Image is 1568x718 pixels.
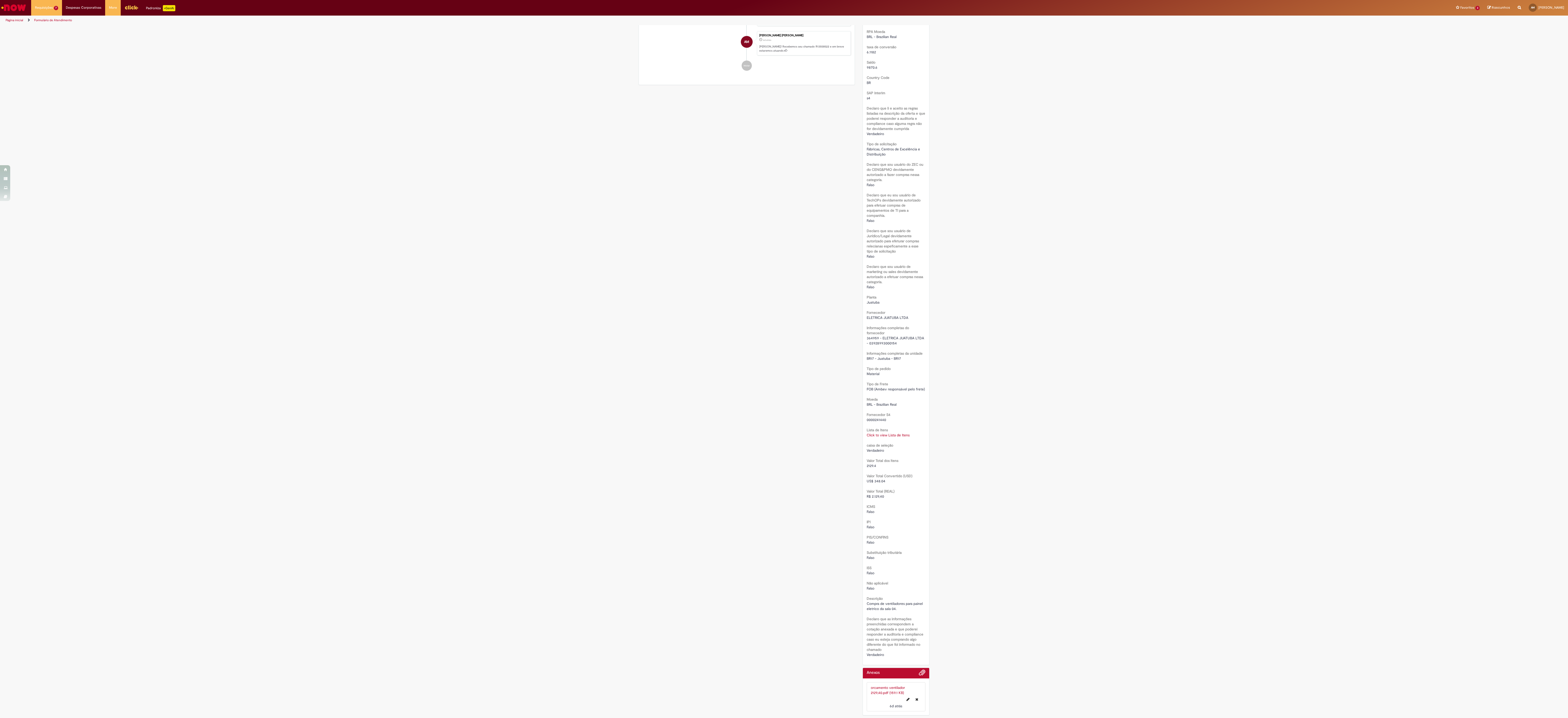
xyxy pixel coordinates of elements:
b: Declaro que as informações preenchidas correspondem a cotação anexada e que poderei responder a a... [867,617,923,652]
b: PIS/CONFINS [867,535,888,540]
span: FOB (Ambev responsável pelo frete) [867,387,925,391]
span: 3 [1475,6,1480,10]
b: Informações completas da unidade [867,351,923,356]
span: Verdadeiro [867,131,884,136]
span: US$ 348.04 [867,479,885,483]
span: Requisições [35,5,53,10]
span: 6d atrás [890,704,902,708]
a: Formulário de Atendimento [34,18,72,22]
span: Falso [867,571,874,575]
span: More [109,5,117,10]
p: +GenAi [163,5,175,11]
div: [PERSON_NAME] [PERSON_NAME] [759,34,848,37]
b: Valor Total Convertido (USD) [867,474,912,478]
b: Declaro que sou usuário de marketing ou sales devidamente autorizado a efetuar compras nessa cate... [867,264,923,284]
b: Declaro que sou usuário do ZEC ou do CENG&PMO devidamente autorizado a fazer compras nessa catego... [867,162,923,182]
span: 6.1182 [867,50,876,54]
span: BRL - Brazilian Real [867,34,897,39]
span: 7 [54,6,58,10]
span: [PERSON_NAME] [1538,5,1564,10]
span: AM [744,36,749,48]
b: caixa de seleção [867,443,893,448]
a: Rascunhos [1487,5,1510,10]
b: ICMS [867,504,875,509]
b: Declaro que li e aceito as regras listadas na descrição da oferta e que poderei responder a audit... [867,106,925,131]
img: ServiceNow [1,3,27,13]
img: click_logo_yellow_360x200.png [125,4,138,11]
b: Descrição [867,596,883,601]
div: Padroniza [146,5,175,11]
span: Material [867,372,879,376]
span: Favoritos [1460,5,1474,10]
b: Fornecedor S4 [867,412,890,417]
span: Compra de ventiladores para painel eletrico da sala 04. [867,601,924,611]
b: IPI [867,520,871,524]
span: BRL - Brazilian Real [867,402,897,407]
span: BR17 - Juatuba - BR17 [867,356,901,361]
span: Verdadeiro [867,652,884,657]
span: Falso [867,218,874,223]
span: Verdadeiro [867,448,884,453]
b: Lista de Itens [867,428,888,432]
time: 23/09/2025 11:20:39 [763,39,771,42]
span: 6d atrás [763,39,771,42]
b: Planta [867,295,876,300]
b: Tipo de solicitação [867,142,897,146]
span: Rascunhos [1492,5,1510,10]
a: Página inicial [6,18,23,22]
span: 9870.6 [867,65,877,70]
b: Saldo [867,60,875,65]
b: Declaro que eu sou usuário de TechOPs devidamente autorizado para efetuar compras de equipamentos... [867,193,921,218]
span: ELETRICA JUATUBA LTDA [867,315,908,320]
span: s4 [867,96,870,100]
b: Não aplicável [867,581,888,585]
span: Despesas Corporativas [66,5,101,10]
button: Excluir orcamento ventilador 2129,40.pdf [912,695,921,703]
span: Falso [867,555,874,560]
b: Tipo de Frete [867,382,888,386]
span: 2129.4 [867,463,876,468]
b: Declaro que sou usuário de Jurídico/Legal devidamente autorizado para efeturar compras relecianas... [867,229,919,254]
b: Moeda [867,397,878,402]
div: Ana Paula Antunes Parreiras Augusta Magalhaes [741,36,753,48]
b: ISS [867,566,872,570]
button: Editar nome de arquivo orcamento ventilador 2129,40.pdf [903,695,913,703]
span: Falso [867,525,874,529]
span: 0000241440 [867,417,886,422]
h2: Anexos [867,671,880,675]
b: Tipo de pedido [867,366,891,371]
b: Fornecedor [867,310,885,315]
a: orcamento ventilador 2129,40.pdf (159.1 KB) [871,685,905,695]
b: Valor Total (REAL) [867,489,895,494]
span: Falso [867,183,874,187]
b: Country Code [867,75,889,80]
b: Informações completas do fornecedor [867,326,909,335]
time: 23/09/2025 11:20:26 [890,704,902,708]
span: Falso [867,509,874,514]
span: BR [867,80,871,85]
span: Fábricas, Centros de Excelência e Distribuição [867,147,921,157]
span: 364959 - ELETRICA JUATUBA LTDA - 03928993000154 [867,336,925,345]
span: Falso [867,254,874,259]
span: R$ 2.129,40 [867,494,884,499]
span: AM [1531,6,1535,9]
p: [PERSON_NAME]! Recebemos seu chamado R13558522 e em breve estaremos atuando. [759,45,848,53]
li: Ana Paula Antunes Parreiras Augusta Magalhaes [643,31,851,56]
ul: Trilhas de página [4,16,1042,25]
b: Substituição tributária [867,550,902,555]
b: RPA Moeda [867,29,885,34]
button: Adicionar anexos [919,669,925,678]
b: taxa de conversão [867,45,896,49]
b: SAP Interim [867,91,885,95]
b: Valor Total dos Itens [867,458,898,463]
span: Falso [867,540,874,545]
a: Click to view Lista de Itens [867,433,910,437]
span: Juatuba [867,300,879,305]
span: Falso [867,586,874,591]
span: Falso [867,285,874,289]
